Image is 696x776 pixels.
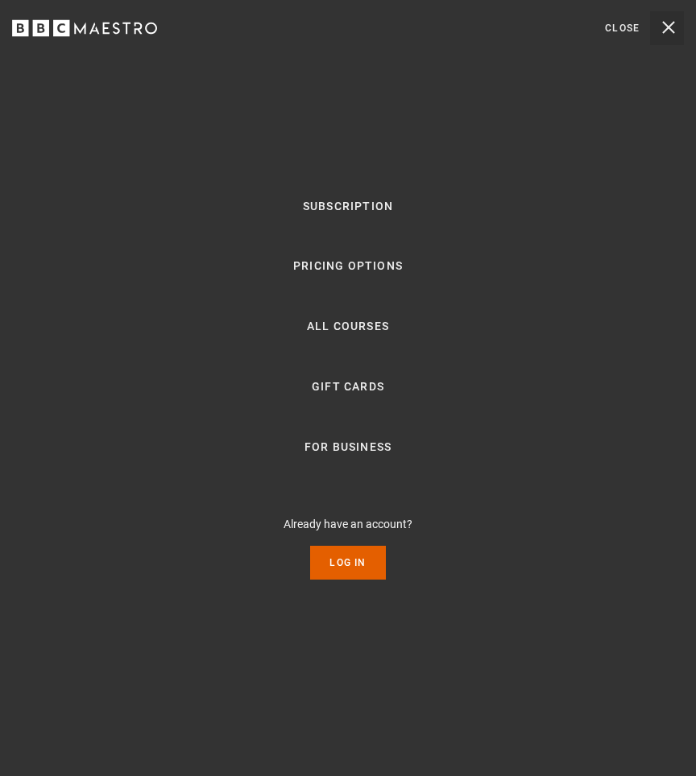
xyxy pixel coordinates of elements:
[303,197,393,217] a: Subscription
[12,16,157,40] svg: BBC Maestro
[312,378,384,397] a: Gift Cards
[293,257,403,276] a: Pricing Options
[310,546,385,580] a: Log In
[307,317,389,336] a: All Courses
[304,438,391,457] a: For business
[284,516,412,533] p: Already have an account?
[605,11,684,45] button: Toggle navigation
